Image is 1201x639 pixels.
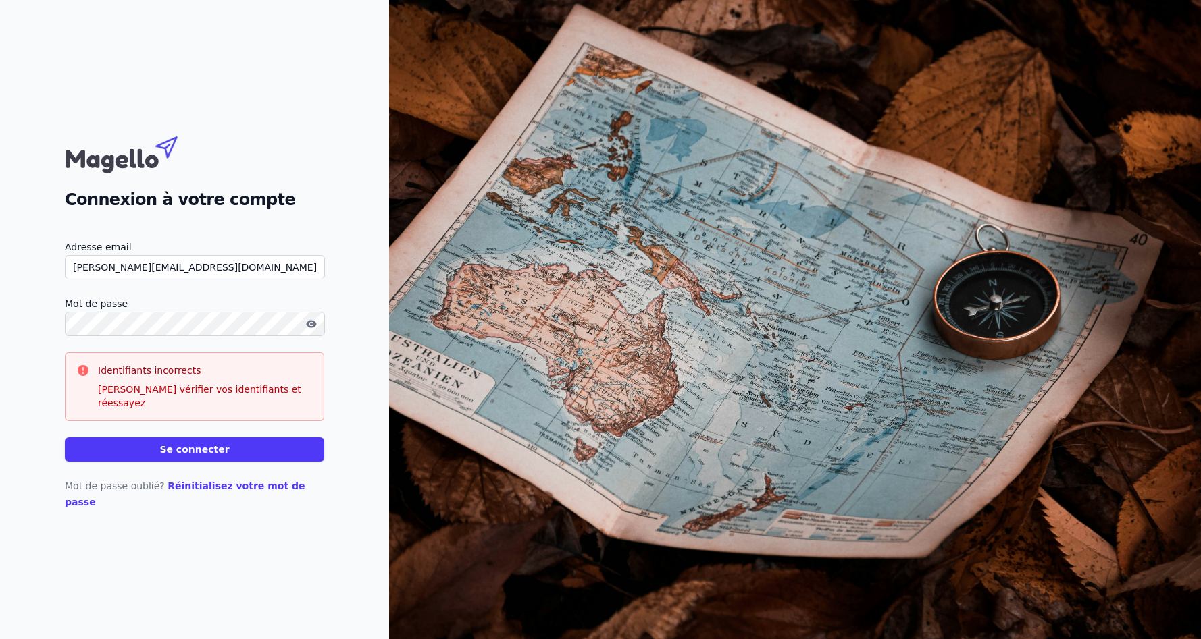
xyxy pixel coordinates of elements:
[98,364,313,377] h3: Identifiants incorrects
[65,239,324,255] label: Adresse email
[65,188,324,212] h2: Connexion à votre compte
[65,130,207,177] img: Magello
[98,383,313,410] p: [PERSON_NAME] vérifier vos identifiants et réessayez
[65,480,305,507] a: Réinitialisez votre mot de passe
[65,296,324,312] label: Mot de passe
[65,478,324,510] p: Mot de passe oublié?
[65,437,324,462] button: Se connecter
